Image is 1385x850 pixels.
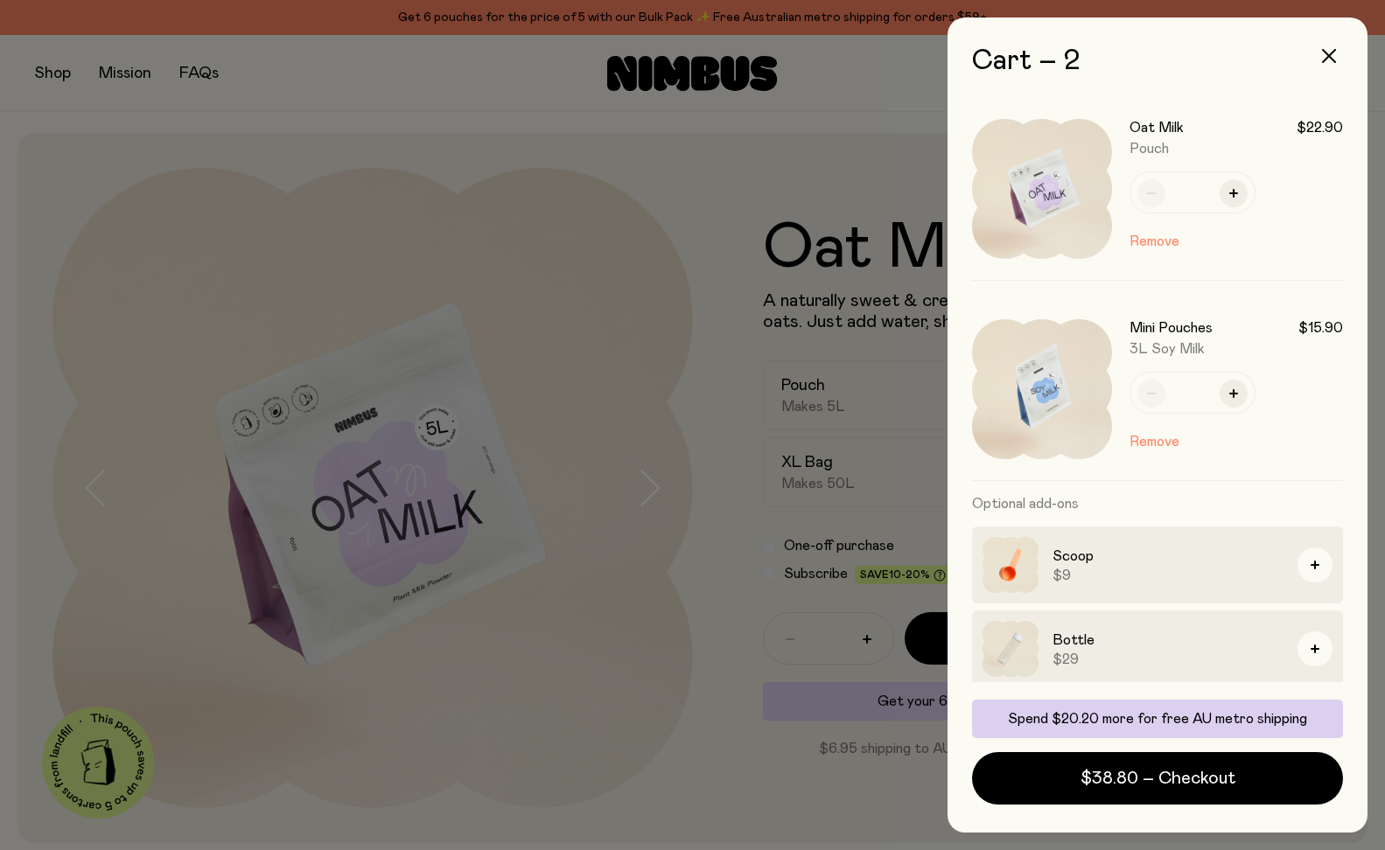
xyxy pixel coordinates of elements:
[1130,231,1179,252] button: Remove
[972,481,1343,526] h3: Optional add-ons
[1130,319,1213,337] h3: Mini Pouches
[1297,119,1343,136] span: $22.90
[1130,431,1179,452] button: Remove
[1053,567,1284,584] span: $9
[1053,651,1284,668] span: $29
[1130,342,1205,356] span: 3L Soy Milk
[1081,766,1235,791] span: $38.80 – Checkout
[1053,546,1284,567] h3: Scoop
[1053,630,1284,651] h3: Bottle
[972,752,1343,805] button: $38.80 – Checkout
[972,45,1343,77] h2: Cart – 2
[1298,319,1343,337] span: $15.90
[1130,119,1184,136] h3: Oat Milk
[983,710,1333,728] p: Spend $20.20 more for free AU metro shipping
[1130,142,1169,156] span: Pouch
